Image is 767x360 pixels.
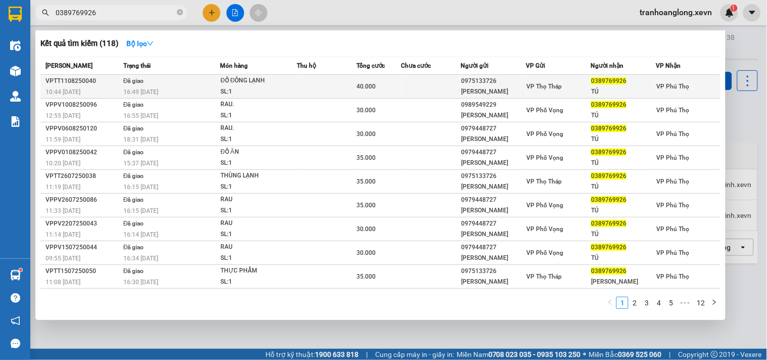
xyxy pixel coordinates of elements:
span: Người gửi [461,62,489,69]
div: SL: 1 [220,277,296,288]
li: Số 10 ngõ 15 Ngọc Hồi, Q.[PERSON_NAME], [GEOGRAPHIC_DATA] [95,25,423,37]
span: 0389769926 [591,125,626,132]
div: [PERSON_NAME] [462,158,526,168]
span: 16:15 [DATE] [123,184,158,191]
div: 0979448727 [462,123,526,134]
strong: Bộ lọc [126,39,154,48]
span: message [11,339,20,348]
span: VP Gửi [526,62,546,69]
div: SL: 1 [220,229,296,240]
span: VP Nhận [656,62,681,69]
div: ĐỒ ĂN [220,147,296,158]
img: warehouse-icon [10,270,21,281]
div: SL: 1 [220,253,296,264]
span: Đã giao [123,125,144,132]
div: TÚ [591,86,655,97]
span: VP Phố Vọng [527,107,564,114]
img: solution-icon [10,116,21,127]
a: 12 [694,297,708,308]
span: Đã giao [123,101,144,108]
img: logo-vxr [9,7,22,22]
div: 0979448727 [462,195,526,205]
span: Đã giao [123,77,144,84]
div: THỰC PHẨM [220,265,296,277]
a: 3 [641,297,652,308]
div: THÙNG LẠNH [220,170,296,182]
span: VP Phú Thọ [657,107,690,114]
span: 0389769926 [591,101,626,108]
span: left [607,299,613,305]
span: 0389769926 [591,220,626,227]
span: Đã giao [123,220,144,227]
span: VP Phố Vọng [527,154,564,161]
div: 0979448727 [462,242,526,253]
div: VPTT1507250050 [46,266,120,277]
div: 0975133726 [462,171,526,182]
b: GỬI : VP Phú Thọ [13,73,120,90]
div: TÚ [591,205,655,216]
div: RAU [220,218,296,229]
span: question-circle [11,293,20,303]
div: SL: 1 [220,110,296,121]
span: Thu hộ [297,62,316,69]
span: 10:20 [DATE] [46,160,80,167]
div: 0989549229 [462,100,526,110]
span: 30.000 [357,249,376,256]
span: close-circle [177,9,183,15]
div: [PERSON_NAME] [462,229,526,240]
span: 15:37 [DATE] [123,160,158,167]
span: VP Phố Vọng [527,226,564,233]
sup: 1 [19,268,22,272]
span: 16:14 [DATE] [123,231,158,238]
span: 0389769926 [591,244,626,251]
span: VP Phú Thọ [657,202,690,209]
span: down [147,40,154,47]
span: 35.000 [357,202,376,209]
span: 10:44 [DATE] [46,88,80,96]
div: 0979448727 [462,147,526,158]
span: 16:15 [DATE] [123,207,158,214]
div: TÚ [591,158,655,168]
div: 0979448727 [462,218,526,229]
img: warehouse-icon [10,91,21,102]
img: logo.jpg [13,13,63,63]
button: right [708,297,720,309]
span: Đã giao [123,267,144,275]
span: 16:49 [DATE] [123,88,158,96]
div: [PERSON_NAME] [462,110,526,121]
img: warehouse-icon [10,66,21,76]
span: VP Phú Thọ [657,226,690,233]
li: Previous Page [604,297,616,309]
div: VPPV0608250120 [46,123,120,134]
span: Tổng cước [356,62,385,69]
span: right [711,299,717,305]
span: VP Phố Vọng [527,202,564,209]
span: Đã giao [123,244,144,251]
div: [PERSON_NAME] [462,86,526,97]
div: TÚ [591,134,655,145]
li: 5 [665,297,677,309]
span: Đã giao [123,172,144,179]
span: VP Phú Thọ [657,273,690,280]
div: RAU. [220,99,296,110]
button: Bộ lọcdown [118,35,162,52]
div: 0975133726 [462,266,526,277]
div: [PERSON_NAME] [462,277,526,287]
span: 16:55 [DATE] [123,112,158,119]
li: Hotline: 19001155 [95,37,423,50]
li: 3 [641,297,653,309]
img: warehouse-icon [10,40,21,51]
div: VPTT2607250038 [46,171,120,182]
div: [PERSON_NAME] [462,205,526,216]
span: 0389769926 [591,196,626,203]
span: 0389769926 [591,149,626,156]
span: VP Phố Vọng [527,130,564,138]
span: Món hàng [220,62,248,69]
span: 35.000 [357,154,376,161]
span: Người nhận [591,62,623,69]
a: 5 [665,297,676,308]
span: 0389769926 [591,172,626,179]
button: left [604,297,616,309]
div: RAU [220,194,296,205]
div: TÚ [591,253,655,263]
